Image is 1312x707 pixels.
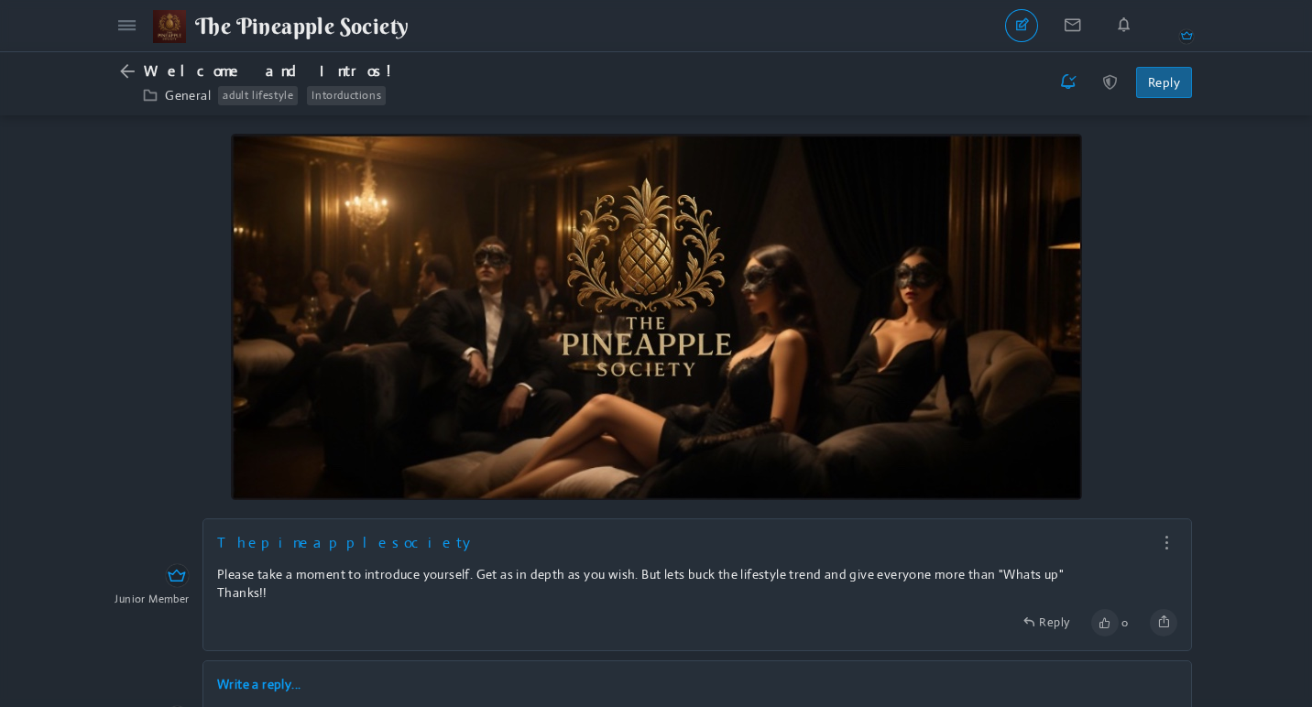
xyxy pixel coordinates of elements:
[1108,9,1141,40] i: Notifications
[218,88,298,103] span: adult lifestyle
[1091,609,1119,636] a: Like this post
[217,583,1177,602] div: Thanks!!
[165,87,211,103] a: General
[105,592,199,607] em: Junior Member
[1022,615,1069,632] a: Reply
[153,5,422,47] a: The Pineapple Society
[1103,72,1117,92] i: Moderate topic
[1121,615,1128,630] span: 0
[195,5,422,47] span: The Pineapple Society
[307,86,386,105] a: Intorductions
[218,86,298,105] a: adult lifestyle
[1150,609,1177,636] a: Share this post
[144,61,455,82] a: Welcome and Intros!
[1060,72,1077,92] i: Stop getting notified about new replies
[118,16,136,35] i: Main menu
[1159,9,1192,42] img: yH5BAEAAAAALAAAAAABAAEAAAIBRAA7
[1039,615,1069,630] span: Reply
[120,518,184,582] img: yH5BAEAAAAALAAAAAABAAEAAAIBRAA7
[1056,9,1089,40] i: Messages
[1179,29,1194,44] i: Owner
[217,565,1177,583] div: Please take a moment to introduce yourself. Get as in depth as you wish. But lets buck the lifest...
[217,675,301,693] a: Write a reply...
[217,533,480,552] a: Thepineapplesociety
[307,88,386,103] span: Intorductions
[144,61,402,81] span: Welcome and Intros!
[1136,67,1192,98] a: Reply
[153,10,195,43] img: The%20PS.png
[166,564,189,587] i: Owner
